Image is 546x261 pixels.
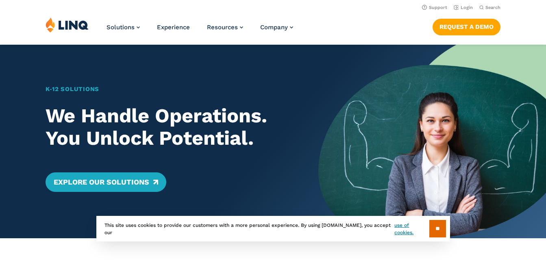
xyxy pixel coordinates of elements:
[318,45,546,238] img: Home Banner
[46,172,166,192] a: Explore Our Solutions
[454,5,473,10] a: Login
[485,5,500,10] span: Search
[433,17,500,35] nav: Button Navigation
[433,19,500,35] a: Request a Demo
[207,24,238,31] span: Resources
[394,222,429,236] a: use of cookies.
[46,17,89,33] img: LINQ | K‑12 Software
[46,104,296,150] h2: We Handle Operations. You Unlock Potential.
[107,24,140,31] a: Solutions
[260,24,288,31] span: Company
[157,24,190,31] a: Experience
[479,4,500,11] button: Open Search Bar
[260,24,293,31] a: Company
[96,216,450,241] div: This site uses cookies to provide our customers with a more personal experience. By using [DOMAIN...
[422,5,447,10] a: Support
[107,17,293,44] nav: Primary Navigation
[107,24,135,31] span: Solutions
[207,24,243,31] a: Resources
[46,85,296,94] h1: K‑12 Solutions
